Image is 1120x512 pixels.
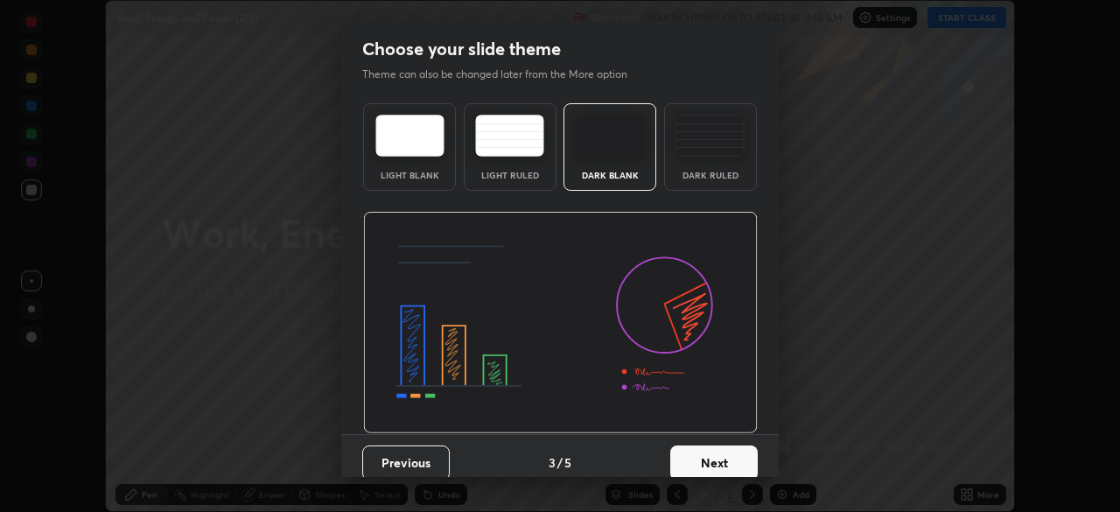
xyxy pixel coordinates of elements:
img: darkTheme.f0cc69e5.svg [576,115,645,157]
img: darkRuledTheme.de295e13.svg [675,115,745,157]
div: Dark Ruled [675,171,745,179]
div: Light Ruled [475,171,545,179]
button: Next [670,445,758,480]
h4: / [557,453,563,472]
h4: 3 [549,453,556,472]
div: Dark Blank [575,171,645,179]
h2: Choose your slide theme [362,38,561,60]
div: Light Blank [374,171,444,179]
img: lightRuledTheme.5fabf969.svg [475,115,544,157]
p: Theme can also be changed later from the More option [362,67,646,82]
h4: 5 [564,453,571,472]
button: Previous [362,445,450,480]
img: darkThemeBanner.d06ce4a2.svg [363,212,758,434]
img: lightTheme.e5ed3b09.svg [375,115,444,157]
